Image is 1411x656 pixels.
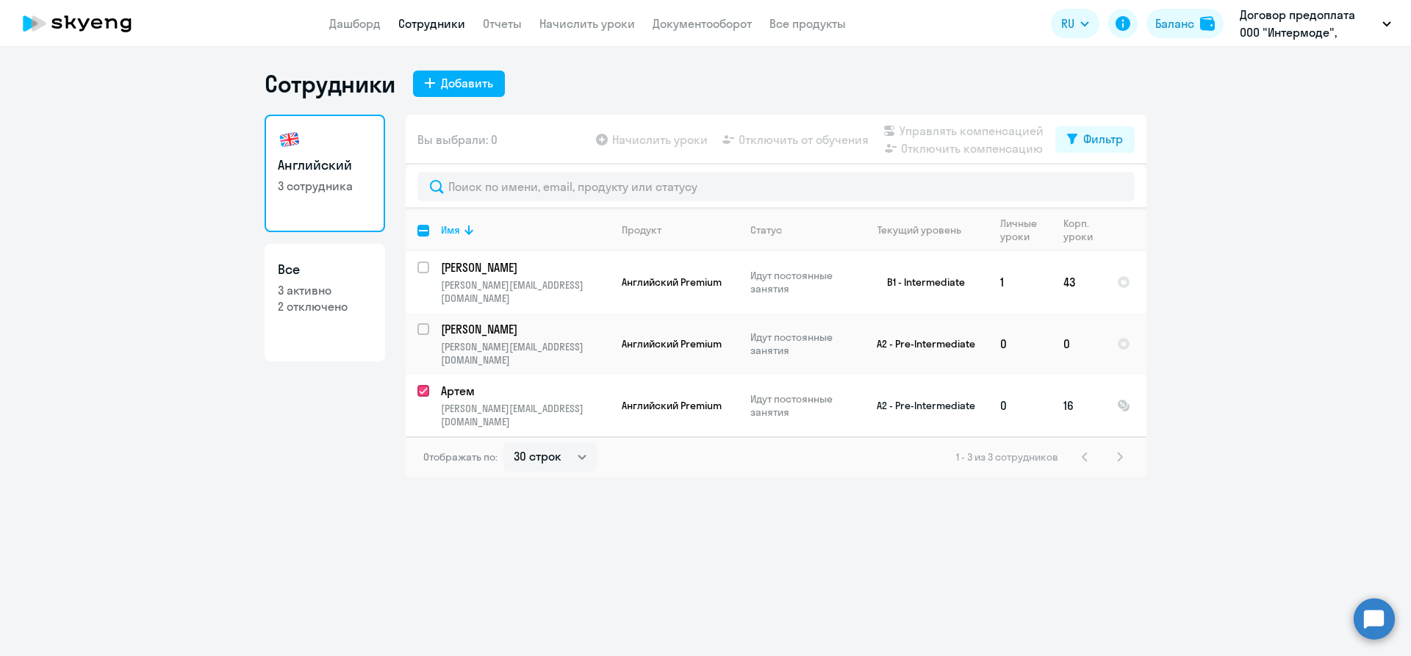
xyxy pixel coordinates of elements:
[1232,6,1399,41] button: Договор предоплата ООО "Интермоде", [GEOGRAPHIC_DATA], ООО
[278,128,301,151] img: english
[539,16,635,31] a: Начислить уроки
[864,223,988,237] div: Текущий уровень
[1200,16,1215,31] img: balance
[750,331,851,357] p: Идут постоянные занятия
[441,259,607,275] p: [PERSON_NAME]
[423,450,498,464] span: Отображать по:
[329,16,381,31] a: Дашборд
[1052,251,1105,313] td: 43
[441,223,609,237] div: Имя
[988,375,1052,436] td: 0
[622,399,722,412] span: Английский Premium
[750,223,782,237] div: Статус
[750,269,851,295] p: Идут постоянные занятия
[265,115,385,232] a: Английский3 сотрудника
[988,313,1052,375] td: 0
[1063,217,1105,243] div: Корп. уроки
[1240,6,1376,41] p: Договор предоплата ООО "Интермоде", [GEOGRAPHIC_DATA], ООО
[398,16,465,31] a: Сотрудники
[441,321,607,337] p: [PERSON_NAME]
[1055,126,1135,153] button: Фильтр
[441,321,609,337] a: [PERSON_NAME]
[1061,15,1074,32] span: RU
[417,172,1135,201] input: Поиск по имени, email, продукту или статусу
[441,383,607,399] p: Артем
[265,69,395,98] h1: Сотрудники
[417,131,498,148] span: Вы выбрали: 0
[441,402,609,428] p: [PERSON_NAME][EMAIL_ADDRESS][DOMAIN_NAME]
[769,16,846,31] a: Все продукты
[622,223,661,237] div: Продукт
[877,223,961,237] div: Текущий уровень
[1052,375,1105,436] td: 16
[1051,9,1099,38] button: RU
[750,223,851,237] div: Статус
[852,375,988,436] td: A2 - Pre-Intermediate
[1052,313,1105,375] td: 0
[278,298,372,314] p: 2 отключено
[1155,15,1194,32] div: Баланс
[441,340,609,367] p: [PERSON_NAME][EMAIL_ADDRESS][DOMAIN_NAME]
[265,244,385,361] a: Все3 активно2 отключено
[852,251,988,313] td: B1 - Intermediate
[278,260,372,279] h3: Все
[441,259,609,275] a: [PERSON_NAME]
[653,16,752,31] a: Документооборот
[441,223,460,237] div: Имя
[622,337,722,350] span: Английский Premium
[413,71,505,97] button: Добавить
[441,383,609,399] a: Артем
[441,278,609,305] p: [PERSON_NAME][EMAIL_ADDRESS][DOMAIN_NAME]
[988,251,1052,313] td: 1
[852,313,988,375] td: A2 - Pre-Intermediate
[750,392,851,419] p: Идут постоянные занятия
[278,282,372,298] p: 3 активно
[278,178,372,194] p: 3 сотрудника
[441,74,493,92] div: Добавить
[278,156,372,175] h3: Английский
[956,450,1058,464] span: 1 - 3 из 3 сотрудников
[1146,9,1224,38] button: Балансbalance
[622,275,722,289] span: Английский Premium
[1083,130,1123,148] div: Фильтр
[1063,217,1095,243] div: Корп. уроки
[1000,217,1041,243] div: Личные уроки
[622,223,738,237] div: Продукт
[1000,217,1051,243] div: Личные уроки
[483,16,522,31] a: Отчеты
